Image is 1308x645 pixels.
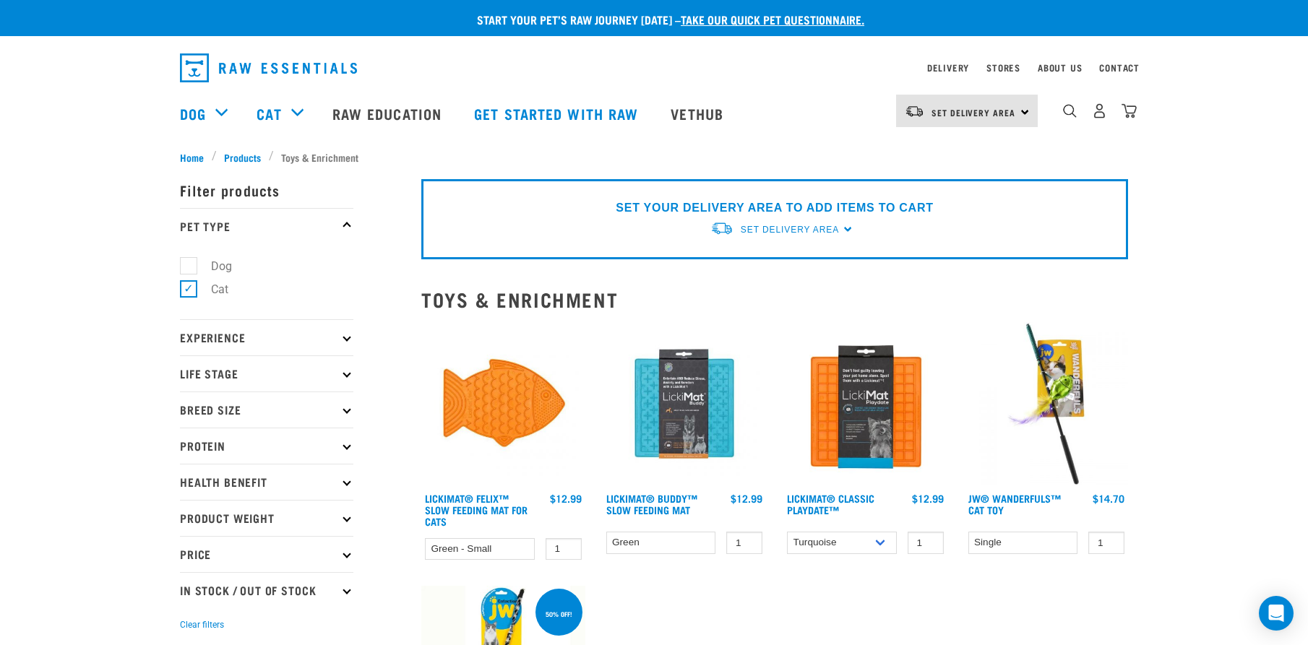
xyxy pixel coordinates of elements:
a: Products [217,150,269,165]
span: Set Delivery Area [931,110,1015,115]
img: Raw Essentials Logo [180,53,357,82]
a: Contact [1099,65,1140,70]
span: Set Delivery Area [741,225,839,235]
a: Dog [180,103,206,124]
label: Cat [188,280,234,298]
div: $12.99 [550,493,582,504]
input: 1 [726,532,762,554]
div: 50% off! [539,603,579,625]
img: van-moving.png [710,221,733,236]
p: Breed Size [180,391,353,428]
a: Raw Education [318,85,460,142]
img: LM Felix Orange 2 570x570 crop top [421,322,585,486]
a: LickiMat® Buddy™ Slow Feeding Mat [606,495,697,512]
a: LickiMat® Classic Playdate™ [787,495,874,512]
p: Protein [180,428,353,464]
a: About Us [1038,65,1082,70]
a: JW® Wanderfuls™ Cat Toy [968,495,1061,512]
p: Filter products [180,172,353,208]
p: SET YOUR DELIVERY AREA TO ADD ITEMS TO CART [616,199,933,217]
a: Home [180,150,212,165]
p: Health Benefit [180,464,353,500]
nav: breadcrumbs [180,150,1128,165]
div: $14.70 [1093,493,1124,504]
p: Price [180,536,353,572]
a: Vethub [656,85,741,142]
input: 1 [908,532,944,554]
p: Experience [180,319,353,355]
img: home-icon@2x.png [1122,103,1137,118]
img: van-moving.png [905,105,924,118]
label: Dog [188,257,238,275]
div: $12.99 [912,493,944,504]
img: LM Playdate Orange 570x570 crop top [783,322,947,486]
p: In Stock / Out Of Stock [180,572,353,608]
a: Cat [257,103,281,124]
img: home-icon-1@2x.png [1063,104,1077,118]
a: Delivery [927,65,969,70]
span: Home [180,150,204,165]
a: take our quick pet questionnaire. [681,16,864,22]
p: Pet Type [180,208,353,244]
div: $12.99 [731,493,762,504]
p: Life Stage [180,355,353,391]
img: user.png [1092,103,1107,118]
input: 1 [546,538,582,560]
nav: dropdown navigation [168,48,1140,88]
span: Products [224,150,261,165]
a: Stores [986,65,1020,70]
h2: Toys & Enrichment [421,288,1128,311]
button: Clear filters [180,618,224,631]
input: 1 [1088,532,1124,554]
a: LickiMat® Felix™ Slow Feeding Mat For Cats [425,495,528,524]
div: Open Intercom Messenger [1259,596,1294,631]
p: Product Weight [180,500,353,536]
a: Get started with Raw [460,85,656,142]
img: 612e7d16 52a8 49e4 a425 a2801c489499 840f7f5f7174a03fc47a00f29a9c7820 [965,322,1129,486]
img: Buddy Turquoise [603,322,767,486]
